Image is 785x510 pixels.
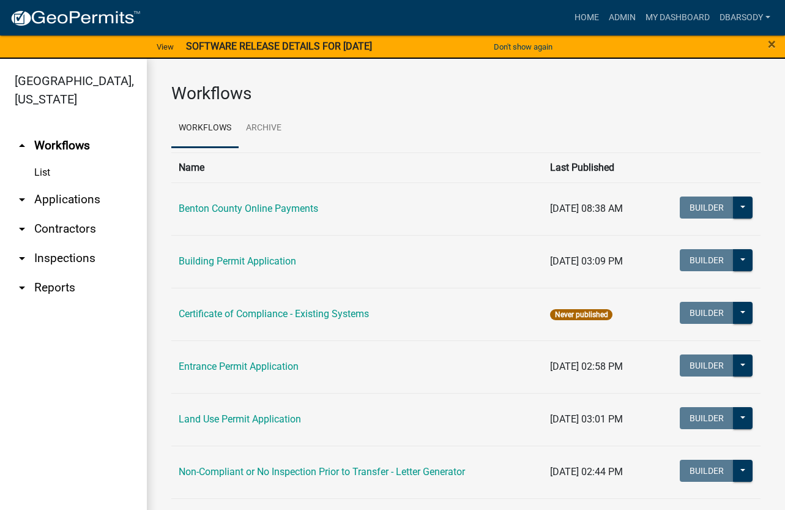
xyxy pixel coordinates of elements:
[680,249,734,271] button: Builder
[15,280,29,295] i: arrow_drop_down
[680,197,734,219] button: Builder
[179,361,299,372] a: Entrance Permit Application
[179,413,301,425] a: Land Use Permit Application
[152,37,179,57] a: View
[171,109,239,148] a: Workflows
[179,308,369,320] a: Certificate of Compliance - Existing Systems
[680,460,734,482] button: Builder
[604,6,641,29] a: Admin
[15,222,29,236] i: arrow_drop_down
[179,466,465,478] a: Non-Compliant or No Inspection Prior to Transfer - Letter Generator
[171,83,761,104] h3: Workflows
[239,109,289,148] a: Archive
[550,203,623,214] span: [DATE] 08:38 AM
[15,192,29,207] i: arrow_drop_down
[15,138,29,153] i: arrow_drop_up
[550,466,623,478] span: [DATE] 02:44 PM
[15,251,29,266] i: arrow_drop_down
[641,6,715,29] a: My Dashboard
[715,6,775,29] a: Dbarsody
[768,37,776,51] button: Close
[550,361,623,372] span: [DATE] 02:58 PM
[680,354,734,377] button: Builder
[179,203,318,214] a: Benton County Online Payments
[543,152,651,182] th: Last Published
[768,36,776,53] span: ×
[680,302,734,324] button: Builder
[550,309,612,320] span: Never published
[550,255,623,267] span: [DATE] 03:09 PM
[489,37,557,57] button: Don't show again
[550,413,623,425] span: [DATE] 03:01 PM
[680,407,734,429] button: Builder
[179,255,296,267] a: Building Permit Application
[171,152,543,182] th: Name
[570,6,604,29] a: Home
[186,40,372,52] strong: SOFTWARE RELEASE DETAILS FOR [DATE]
